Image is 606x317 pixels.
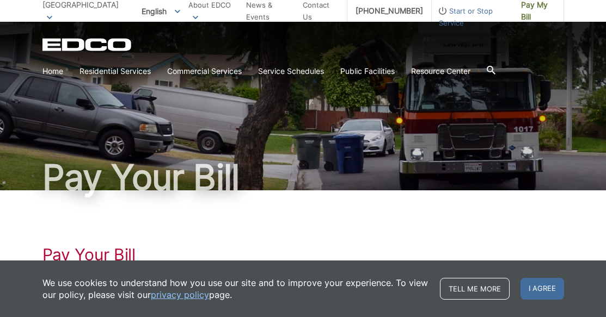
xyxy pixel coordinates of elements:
p: We use cookies to understand how you use our site and to improve your experience. To view our pol... [42,277,429,301]
h1: Pay Your Bill [42,245,564,264]
h1: Pay Your Bill [42,160,564,195]
a: Commercial Services [167,65,242,77]
span: I agree [521,278,564,300]
a: Service Schedules [258,65,324,77]
a: Home [42,65,63,77]
span: English [133,2,188,20]
a: Public Facilities [340,65,395,77]
a: Residential Services [79,65,151,77]
a: privacy policy [151,289,209,301]
a: Tell me more [440,278,510,300]
a: Resource Center [411,65,470,77]
a: EDCD logo. Return to the homepage. [42,38,133,51]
